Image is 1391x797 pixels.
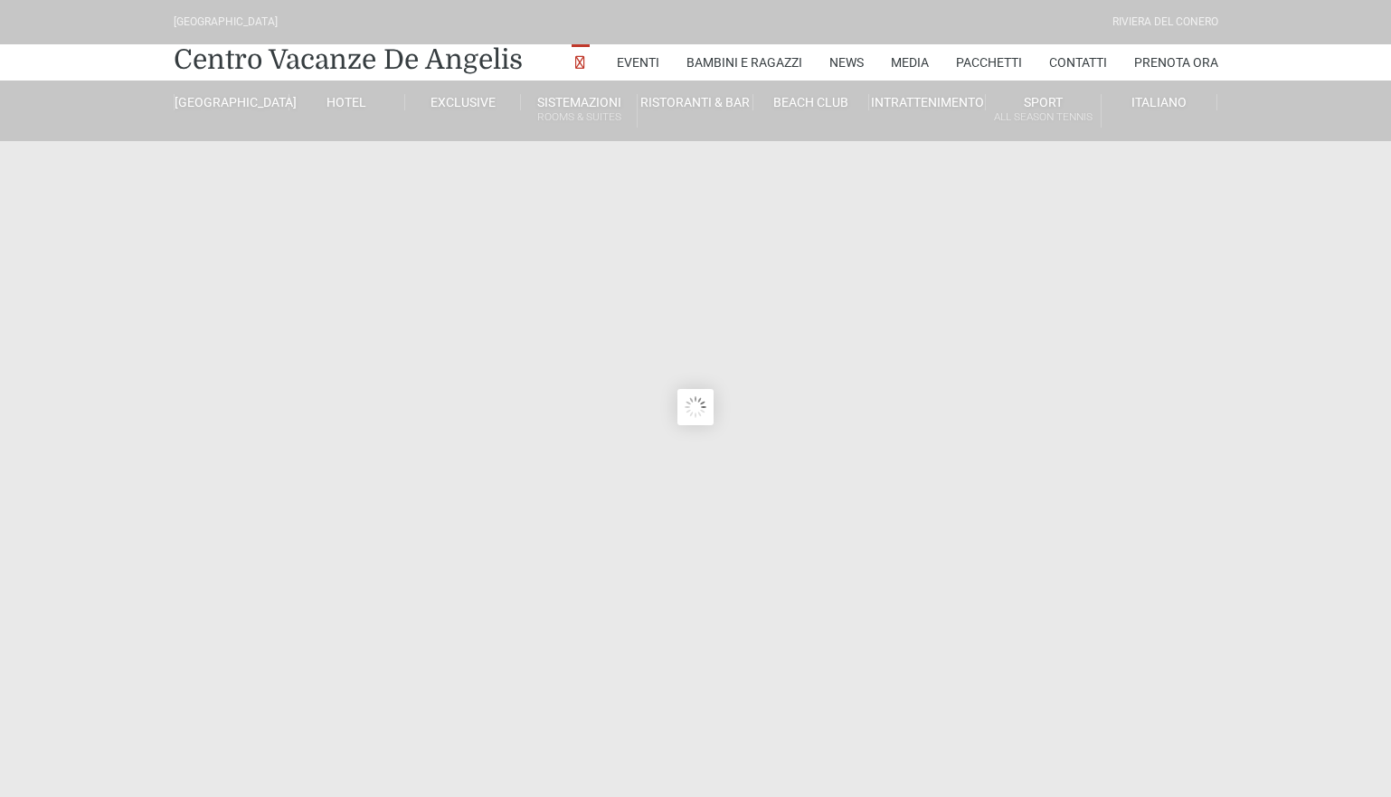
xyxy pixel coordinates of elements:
[869,94,985,110] a: Intrattenimento
[829,44,864,81] a: News
[753,94,869,110] a: Beach Club
[1134,44,1218,81] a: Prenota Ora
[638,94,753,110] a: Ristoranti & Bar
[174,42,523,78] a: Centro Vacanze De Angelis
[1131,95,1187,109] span: Italiano
[521,94,637,128] a: SistemazioniRooms & Suites
[289,94,405,110] a: Hotel
[617,44,659,81] a: Eventi
[1112,14,1218,31] div: Riviera Del Conero
[986,94,1102,128] a: SportAll Season Tennis
[405,94,521,110] a: Exclusive
[956,44,1022,81] a: Pacchetti
[986,109,1101,126] small: All Season Tennis
[1049,44,1107,81] a: Contatti
[521,109,636,126] small: Rooms & Suites
[174,94,289,110] a: [GEOGRAPHIC_DATA]
[174,14,278,31] div: [GEOGRAPHIC_DATA]
[686,44,802,81] a: Bambini e Ragazzi
[891,44,929,81] a: Media
[1102,94,1217,110] a: Italiano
